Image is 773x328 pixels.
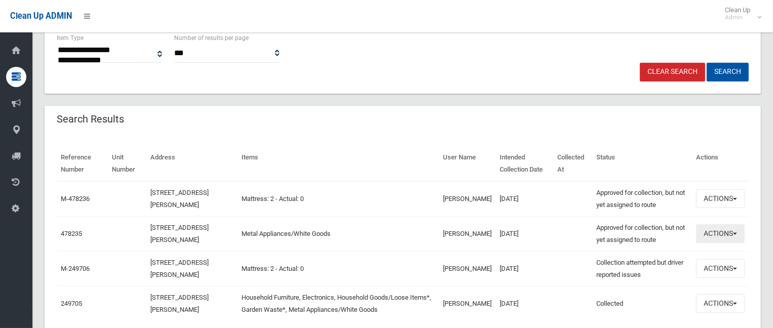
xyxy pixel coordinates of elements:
[146,146,237,181] th: Address
[692,146,749,181] th: Actions
[696,294,745,313] button: Actions
[640,63,705,81] a: Clear Search
[496,216,553,251] td: [DATE]
[696,189,745,208] button: Actions
[150,259,209,278] a: [STREET_ADDRESS][PERSON_NAME]
[237,251,439,286] td: Mattress: 2 - Actual: 0
[592,146,692,181] th: Status
[553,146,592,181] th: Collected At
[57,32,84,44] label: Item Type
[108,146,146,181] th: Unit Number
[496,181,553,217] td: [DATE]
[174,32,249,44] label: Number of results per page
[57,146,108,181] th: Reference Number
[592,216,692,251] td: Approved for collection, but not yet assigned to route
[439,216,496,251] td: [PERSON_NAME]
[237,216,439,251] td: Metal Appliances/White Goods
[592,251,692,286] td: Collection attempted but driver reported issues
[10,11,72,21] span: Clean Up ADMIN
[439,286,496,321] td: [PERSON_NAME]
[720,6,760,21] span: Clean Up
[61,300,82,307] a: 249705
[61,230,82,237] a: 478235
[496,286,553,321] td: [DATE]
[237,146,439,181] th: Items
[592,286,692,321] td: Collected
[237,286,439,321] td: Household Furniture, Electronics, Household Goods/Loose Items*, Garden Waste*, Metal Appliances/W...
[150,189,209,209] a: [STREET_ADDRESS][PERSON_NAME]
[707,63,749,81] button: Search
[150,294,209,313] a: [STREET_ADDRESS][PERSON_NAME]
[61,195,90,202] a: M-478236
[61,265,90,272] a: M-249706
[725,14,750,21] small: Admin
[439,146,496,181] th: User Name
[696,259,745,278] button: Actions
[45,109,136,129] header: Search Results
[237,181,439,217] td: Mattress: 2 - Actual: 0
[150,224,209,243] a: [STREET_ADDRESS][PERSON_NAME]
[496,251,553,286] td: [DATE]
[592,181,692,217] td: Approved for collection, but not yet assigned to route
[439,181,496,217] td: [PERSON_NAME]
[439,251,496,286] td: [PERSON_NAME]
[496,146,553,181] th: Intended Collection Date
[696,224,745,243] button: Actions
